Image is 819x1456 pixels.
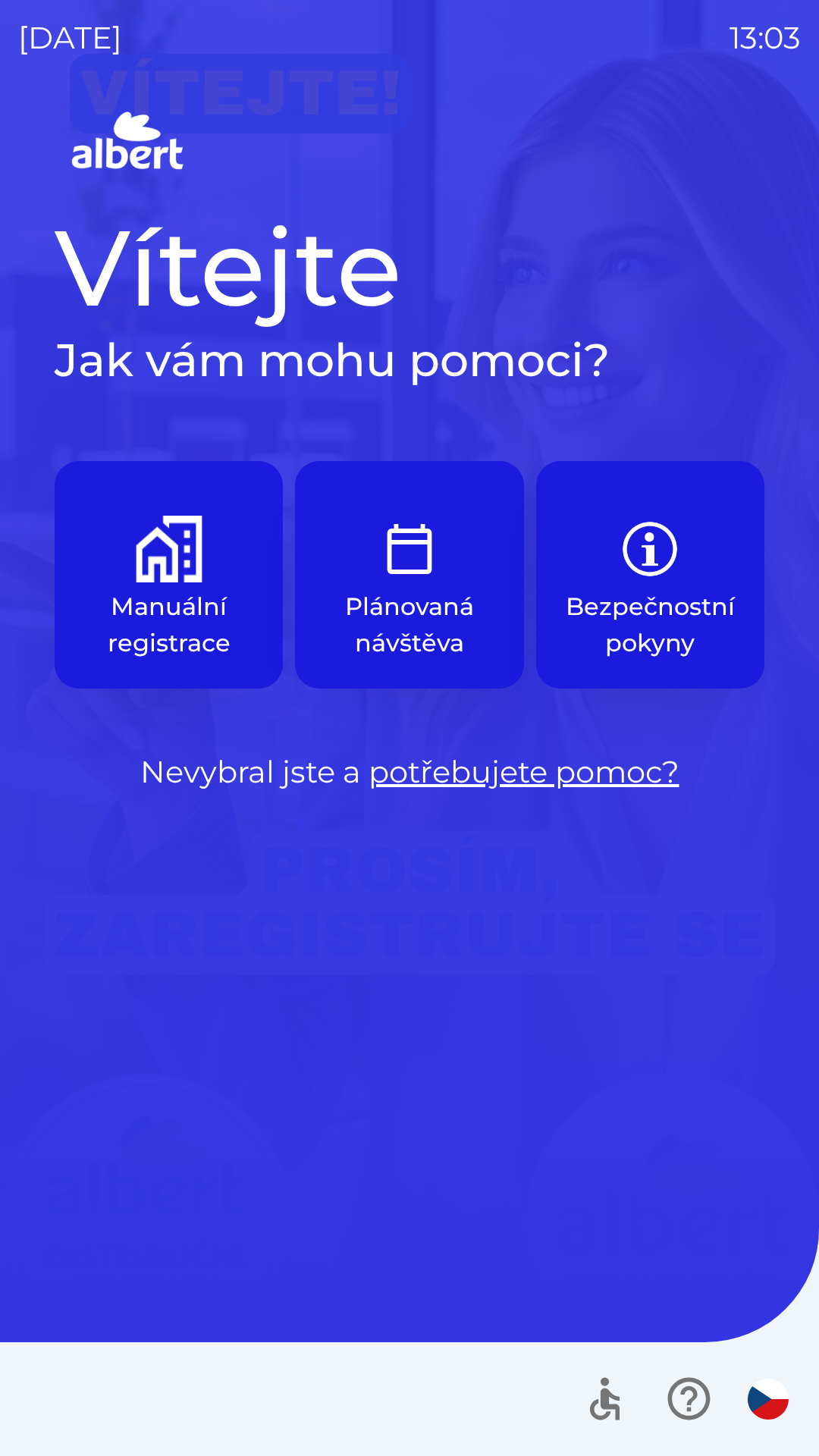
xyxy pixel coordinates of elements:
[748,1379,789,1420] img: cs flag
[536,461,764,689] button: Bezpečnostní pokyny
[91,588,246,661] p: Manuální registrace
[566,588,735,661] p: Bezpečnostní pokyny
[55,203,764,332] h1: Vítejte
[55,749,764,795] p: Nevybral jste a
[18,15,122,61] p: [DATE]
[730,15,801,61] p: 13:03
[376,516,443,582] img: e9efe3d3-6003-445a-8475-3fd9a2e5368f.png
[295,461,523,689] button: Plánovaná návštěva
[55,461,283,689] button: Manuální registrace
[369,753,679,790] a: potřebujete pomoc?
[617,516,683,582] img: b85e123a-dd5f-4e82-bd26-90b222bbbbcf.png
[331,588,487,661] p: Plánovaná návštěva
[55,106,764,179] img: Logo
[55,332,764,388] h2: Jak vám mohu pomoci?
[136,516,202,582] img: d73f94ca-8ab6-4a86-aa04-b3561b69ae4e.png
